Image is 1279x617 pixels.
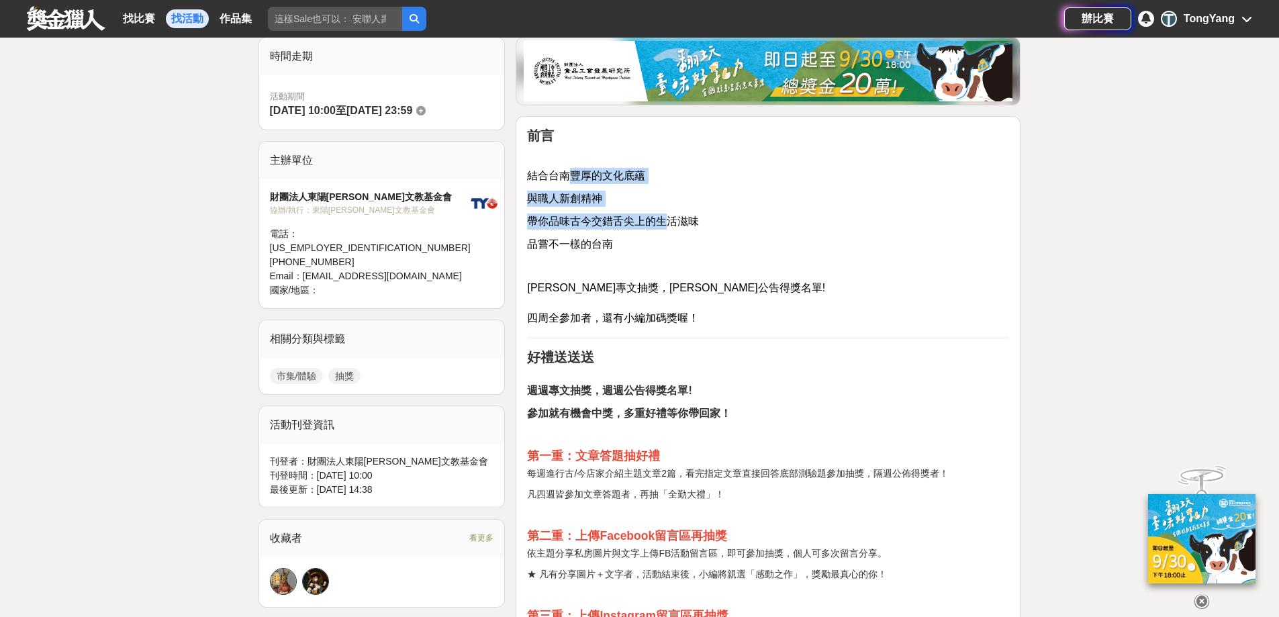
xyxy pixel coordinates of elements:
div: 主辦單位 [259,142,505,179]
div: 刊登時間： [DATE] 10:00 [270,469,494,483]
div: 相關分類與標籤 [259,320,505,358]
span: 結合台南豐厚的文化底蘊 [527,170,645,181]
p: ★ 凡有分享圖片＋文字者，活動結束後，小編將親選「感動之作」，獎勵最真心的你！ [527,567,1009,581]
div: Email： [EMAIL_ADDRESS][DOMAIN_NAME] [270,269,471,283]
div: TongYang [1184,11,1235,27]
input: 這樣Sale也可以： 安聯人壽創意銷售法募集 [268,7,402,31]
a: Avatar [270,568,297,595]
span: 四周全參加者，還有小編加碼獎喔！ [527,312,699,324]
span: 看更多 [469,530,493,545]
div: 最後更新： [DATE] 14:38 [270,483,494,497]
div: 時間走期 [259,38,505,75]
strong: 參加就有機會中獎，多重好禮等你帶回家！ [527,408,731,419]
div: 刊登者： 財團法人東陽[PERSON_NAME]文教基金會 [270,455,494,469]
img: Avatar [303,569,328,594]
a: 找活動 [166,9,209,28]
img: ff197300-f8ee-455f-a0ae-06a3645bc375.jpg [1148,494,1256,583]
a: 抽獎 [328,368,361,384]
p: 每週進行古/今店家介紹主題文章2篇，看完指定文章直接回答底部測驗題參加抽獎，隔週公佈得獎者！ [527,467,1009,481]
span: 國家/地區： [270,285,320,295]
span: 收藏者 [270,532,302,544]
span: 品嘗不一樣的台南 [527,238,613,250]
span: [DATE] 23:59 [346,105,412,116]
a: Avatar [302,568,329,595]
p: 凡四週皆參加文章答題者，再抽「全勤大禮」！ [527,487,1009,502]
span: [PERSON_NAME]專文抽獎，[PERSON_NAME]公告得獎名單! [527,282,825,293]
a: 作品集 [214,9,257,28]
div: 活動刊登資訊 [259,406,505,444]
span: 至 [336,105,346,116]
span: 活動期間 [270,90,494,103]
strong: 前言 [527,128,554,143]
div: 財團法人東陽[PERSON_NAME]文教基金會 [270,190,471,204]
a: 辦比賽 [1064,7,1131,30]
strong: 好禮送送送 [527,350,594,365]
a: 市集/體驗 [270,368,324,384]
strong: 週週專文抽獎，週週公告得獎名單! [527,385,692,396]
img: Avatar [271,569,296,594]
strong: 第一重：文章答題抽好禮 [527,449,660,463]
span: 帶你品味古今交錯舌尖上的生活滋味 [527,216,699,227]
img: b0ef2173-5a9d-47ad-b0e3-de335e335c0a.jpg [524,41,1012,101]
div: 協辦/執行： 東陽[PERSON_NAME]文教基金會 [270,204,471,216]
span: 與職人新創精神 [527,193,602,204]
a: 找比賽 [117,9,160,28]
span: [DATE] 10:00 [270,105,336,116]
div: T [1161,11,1177,27]
p: 依主題分享私房圖片與文字上傳FB活動留言區，即可參加抽獎，個人可多次留言分享。 [527,547,1009,561]
div: 電話： [US_EMPLOYER_IDENTIFICATION_NUMBER][PHONE_NUMBER] [270,227,471,269]
strong: 第二重：上傳Facebook留言區再抽獎 [527,529,727,542]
